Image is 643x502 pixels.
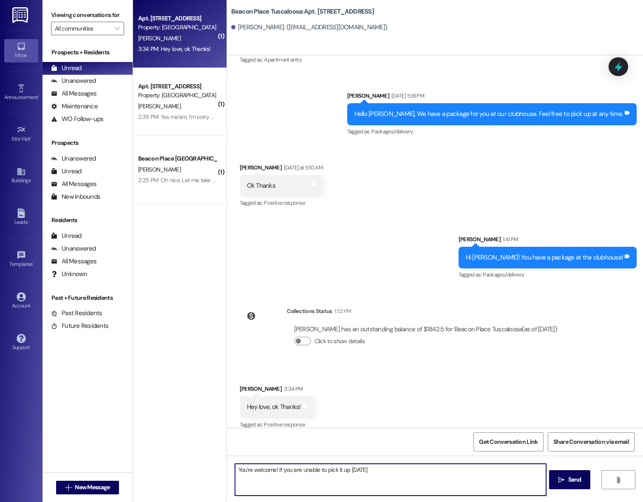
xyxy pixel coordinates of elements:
div: Unanswered [51,76,96,85]
span: Positive response [264,421,305,428]
div: Property: [GEOGRAPHIC_DATA] [GEOGRAPHIC_DATA] [138,23,217,32]
div: Apt. [STREET_ADDRESS] [138,82,217,91]
span: Get Conversation Link [479,437,538,446]
button: Share Conversation via email [548,432,635,451]
div: 3:34 PM: Hey love, ok Thanks! [138,45,211,53]
button: Get Conversation Link [473,432,543,451]
div: Tagged as: [240,54,563,66]
div: Future Residents [51,322,108,330]
div: Unanswered [51,154,96,163]
span: [PERSON_NAME] [138,34,181,42]
div: Apt. [STREET_ADDRESS] [138,14,217,23]
span: New Message [75,483,110,492]
div: Hey love, ok Thanks! [247,403,301,412]
span: Send [568,475,581,484]
div: Tagged as: [240,197,323,209]
span: Apartment entry [264,56,302,63]
span: Share Conversation via email [553,437,629,446]
a: Templates • [4,248,38,271]
button: New Message [56,481,119,494]
div: 1:52 PM [332,307,351,316]
div: Maintenance [51,102,98,111]
div: [PERSON_NAME]. ([EMAIL_ADDRESS][DOMAIN_NAME]) [231,23,388,32]
div: [PERSON_NAME] has an outstanding balance of $1842.5 for Beacon Place Tuscaloosa (as of [DATE]) [294,325,557,334]
div: Residents [42,216,133,225]
div: Beacon Place [GEOGRAPHIC_DATA] Prospect [138,154,217,163]
div: 1:41 PM [501,235,518,244]
div: Tagged as: [459,268,637,281]
button: Send [549,470,590,489]
div: Property: [GEOGRAPHIC_DATA] [GEOGRAPHIC_DATA] [138,91,217,100]
div: 3:34 PM [282,384,303,393]
span: • [38,93,39,99]
div: Tagged as: [347,125,637,138]
a: Buildings [4,164,38,187]
i:  [65,484,71,491]
span: • [31,135,32,141]
label: Click to show details [314,337,365,346]
span: • [33,260,34,266]
input: All communities [55,22,110,35]
div: All Messages [51,89,96,98]
div: Prospects [42,138,133,147]
img: ResiDesk Logo [12,7,30,23]
div: [PERSON_NAME] [240,384,314,396]
div: New Inbounds [51,192,100,201]
div: Tagged as: [240,418,314,431]
a: Support [4,331,38,354]
a: Account [4,290,38,313]
div: Unread [51,231,82,240]
div: 2:25 PM: Oh nice. Let me take a look at the email. [138,176,258,184]
div: Hello [PERSON_NAME], We have a package for you at our clubhouse. Feel free to pick up at any time. [354,110,623,118]
div: Ok Thanks [247,181,275,190]
div: Unanswered [51,244,96,253]
span: Positive response [264,199,305,206]
div: WO Follow-ups [51,115,103,124]
div: Hi [PERSON_NAME]! You have a package at the clubhouse! [466,253,623,262]
div: [DATE] 5:18 PM [389,91,424,100]
div: [PERSON_NAME] [240,163,323,175]
div: All Messages [51,257,96,266]
i:  [558,477,564,483]
span: [PERSON_NAME] [138,166,181,173]
i:  [615,477,621,483]
a: Inbox [4,39,38,62]
div: Past Residents [51,309,102,318]
div: Collections Status [287,307,332,316]
div: [PERSON_NAME] [347,91,637,103]
span: Packages/delivery [483,271,524,278]
div: [DATE] at 5:10 AM [282,163,323,172]
div: 2:39 PM: Yes ma'am, I'm sorry again, I'm on my way from work right now [138,113,312,121]
div: [PERSON_NAME] [459,235,637,247]
div: Unknown [51,270,87,279]
i:  [115,25,119,32]
div: All Messages [51,180,96,189]
div: Prospects + Residents [42,48,133,57]
span: Packages/delivery [371,128,413,135]
div: Past + Future Residents [42,293,133,302]
b: Beacon Place Tuscaloosa: Apt. [STREET_ADDRESS] [231,7,374,16]
a: Site Visit • [4,123,38,146]
span: [PERSON_NAME] [138,102,181,110]
div: Unread [51,167,82,176]
textarea: You're welcome! If you are unable to pick it up [DATE] [235,464,547,496]
div: Unread [51,64,82,73]
label: Viewing conversations for [51,8,124,22]
a: Leads [4,206,38,229]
